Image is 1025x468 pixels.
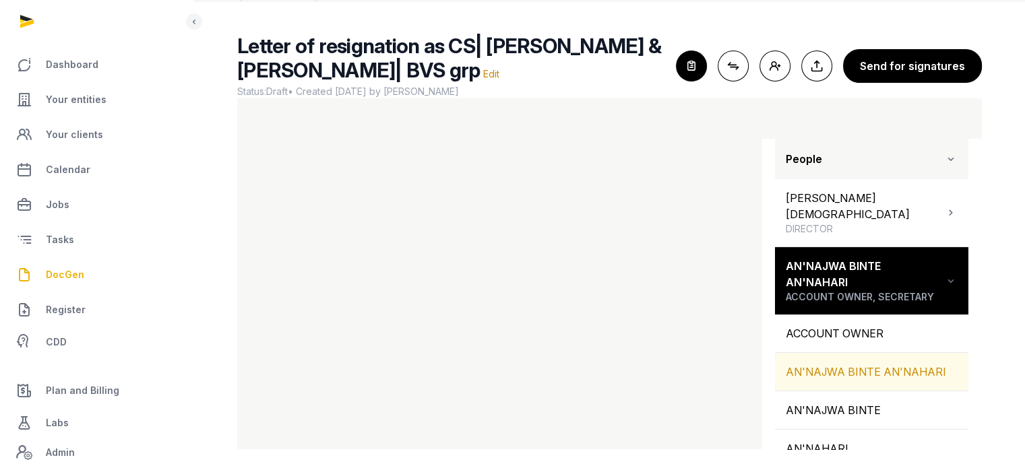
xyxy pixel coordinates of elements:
span: CDD [46,334,67,350]
span: Status: • Created [DATE] by [PERSON_NAME] [237,85,665,98]
span: Plan and Billing [46,382,119,399]
a: Dashboard [11,48,183,81]
span: DIRECTOR [786,222,944,236]
span: Your entities [46,92,106,108]
div: AN'NAJWA BINTE AN'NAHARI [786,258,944,304]
span: Register [46,302,86,318]
span: DocGen [46,267,84,283]
button: People [775,139,968,179]
span: People [786,151,822,167]
span: Draft [266,86,288,97]
span: Edit [483,68,499,79]
span: Letter of resignation as CS| [PERSON_NAME] & [PERSON_NAME]| BVS grp [237,34,661,82]
a: DocGen [11,259,183,291]
a: Admin [11,439,183,466]
a: Register [11,294,183,326]
span: Your clients [46,127,103,143]
span: Admin [46,444,75,461]
div: AN'NAJWA BINTE [775,391,968,429]
a: Tasks [11,224,183,256]
span: ACCOUNT OWNER, SECRETARY [786,290,944,304]
div: AN'NAJWA BINTE AN'NAHARI [775,353,968,391]
a: Your entities [11,83,183,116]
a: Jobs [11,189,183,221]
span: Calendar [46,162,90,178]
a: Labs [11,407,183,439]
a: Your clients [11,119,183,151]
div: [PERSON_NAME][DEMOGRAPHIC_DATA] [786,190,944,236]
button: Send for signatures [843,49,982,83]
div: ACCOUNT OWNER [775,314,968,352]
span: Dashboard [46,57,98,73]
a: Plan and Billing [11,374,183,407]
span: Jobs [46,197,69,213]
a: CDD [11,329,183,356]
div: AN'NAHARI [775,430,968,467]
span: Labs [46,415,69,431]
span: Tasks [46,232,74,248]
a: Calendar [11,154,183,186]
